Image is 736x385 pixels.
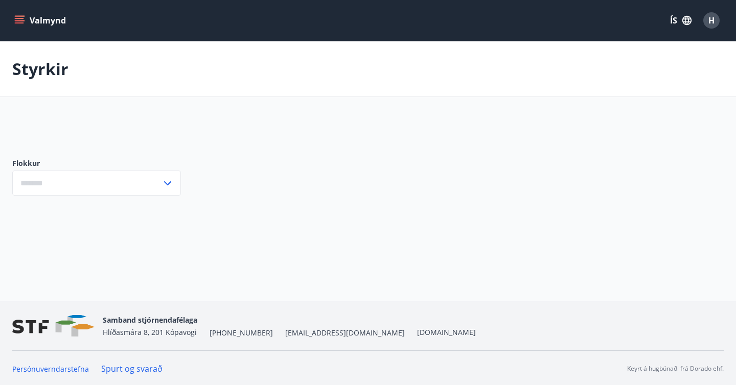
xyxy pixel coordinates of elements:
p: Keyrt á hugbúnaði frá Dorado ehf. [627,364,724,373]
span: Hlíðasmára 8, 201 Kópavogi [103,327,197,337]
button: H [699,8,724,33]
img: vjCaq2fThgY3EUYqSgpjEiBg6WP39ov69hlhuPVN.png [12,315,95,337]
a: Persónuverndarstefna [12,364,89,374]
span: H [708,15,715,26]
span: [PHONE_NUMBER] [210,328,273,338]
a: [DOMAIN_NAME] [417,327,476,337]
button: menu [12,11,70,30]
span: [EMAIL_ADDRESS][DOMAIN_NAME] [285,328,405,338]
label: Flokkur [12,158,181,169]
button: ÍS [664,11,697,30]
span: Samband stjórnendafélaga [103,315,197,325]
a: Spurt og svarað [101,363,163,374]
p: Styrkir [12,58,68,80]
